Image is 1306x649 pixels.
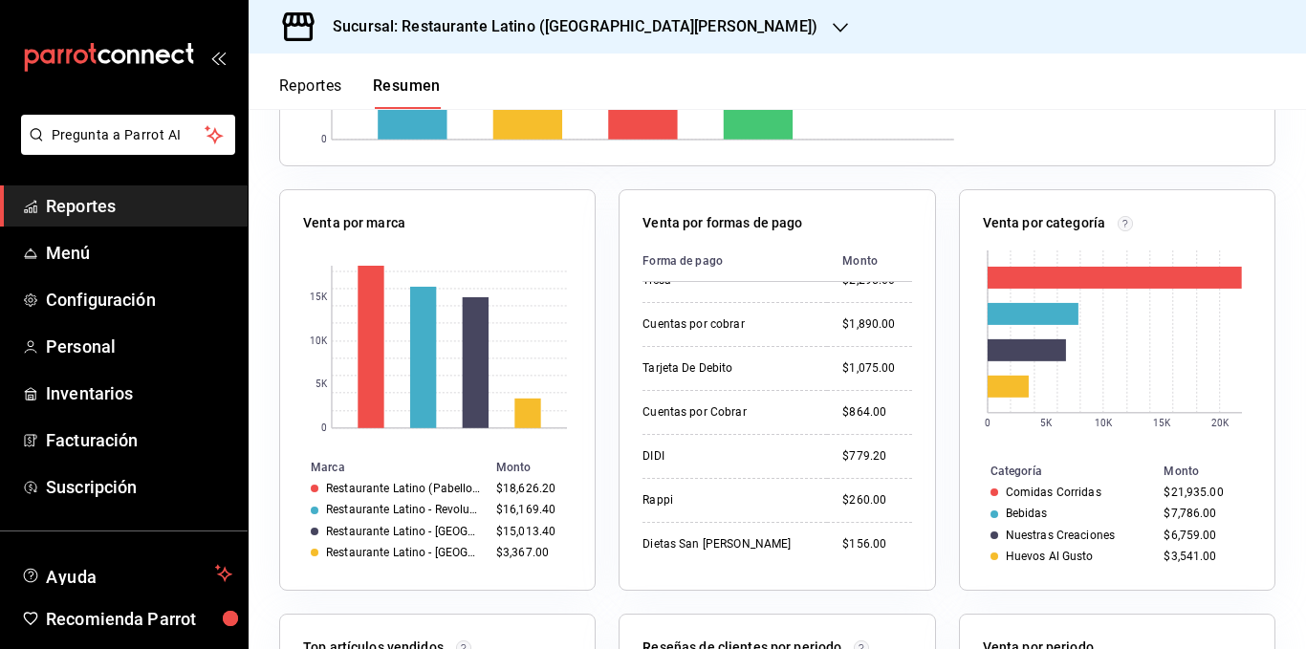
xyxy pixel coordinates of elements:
button: Pregunta a Parrot AI [21,115,235,155]
th: Monto [827,241,911,282]
div: $18,626.20 [496,482,564,495]
div: $15,013.40 [496,525,564,538]
text: 15K [1152,418,1170,428]
text: 10K [310,336,328,347]
div: Tarjeta De Debito [642,360,812,377]
div: navigation tabs [279,76,441,109]
div: $21,935.00 [1164,486,1244,499]
button: Reportes [279,76,342,109]
span: Recomienda Parrot [46,606,232,632]
th: Categoría [960,461,1157,482]
div: DIDI [642,448,812,465]
text: 15K [310,292,328,303]
span: Personal [46,334,232,359]
p: Venta por marca [303,213,405,233]
span: Ayuda [46,562,207,585]
div: Cuentas por Cobrar [642,404,812,421]
div: $156.00 [842,536,911,552]
span: Menú [46,240,232,266]
span: Facturación [46,427,232,453]
div: $3,541.00 [1164,550,1244,563]
text: 20K [1210,418,1229,428]
text: 0 [321,135,327,145]
div: $6,759.00 [1164,529,1244,542]
div: $260.00 [842,492,911,508]
text: 0 [321,423,327,434]
div: Restaurante Latino (Pabellon) [326,482,481,495]
a: Pregunta a Parrot AI [13,139,235,159]
th: Monto [1156,461,1274,482]
text: 5K [1040,418,1053,428]
div: Restaurante Latino - Revolucion [326,503,481,516]
div: $1,890.00 [842,316,911,333]
div: $1,075.00 [842,360,911,377]
span: Suscripción [46,474,232,500]
p: Venta por formas de pago [642,213,802,233]
th: Forma de pago [642,241,827,282]
div: $864.00 [842,404,911,421]
th: Monto [489,457,595,478]
text: 5K [316,379,328,390]
span: Inventarios [46,380,232,406]
div: Restaurante Latino - [GEOGRAPHIC_DATA][PERSON_NAME] MTY [326,525,481,538]
span: Reportes [46,193,232,219]
div: Restaurante Latino - [GEOGRAPHIC_DATA][PERSON_NAME] [326,546,481,559]
div: $7,786.00 [1164,507,1244,520]
div: Rappi [642,492,812,508]
div: Huevos Al Gusto [1006,550,1094,563]
div: Nuestras Creaciones [1006,529,1115,542]
th: Marca [280,457,489,478]
div: $3,367.00 [496,546,564,559]
button: Resumen [373,76,441,109]
text: 0 [985,418,990,428]
div: $779.20 [842,448,911,465]
div: $16,169.40 [496,503,564,516]
div: Dietas San [PERSON_NAME] [642,536,812,552]
p: Venta por categoría [983,213,1106,233]
text: 10K [1094,418,1112,428]
div: Comidas Corridas [1006,486,1101,499]
button: open_drawer_menu [210,50,226,65]
div: Bebidas [1006,507,1048,520]
span: Configuración [46,287,232,313]
div: Cuentas por cobrar [642,316,812,333]
h3: Sucursal: Restaurante Latino ([GEOGRAPHIC_DATA][PERSON_NAME]) [317,15,817,38]
span: Pregunta a Parrot AI [52,125,206,145]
